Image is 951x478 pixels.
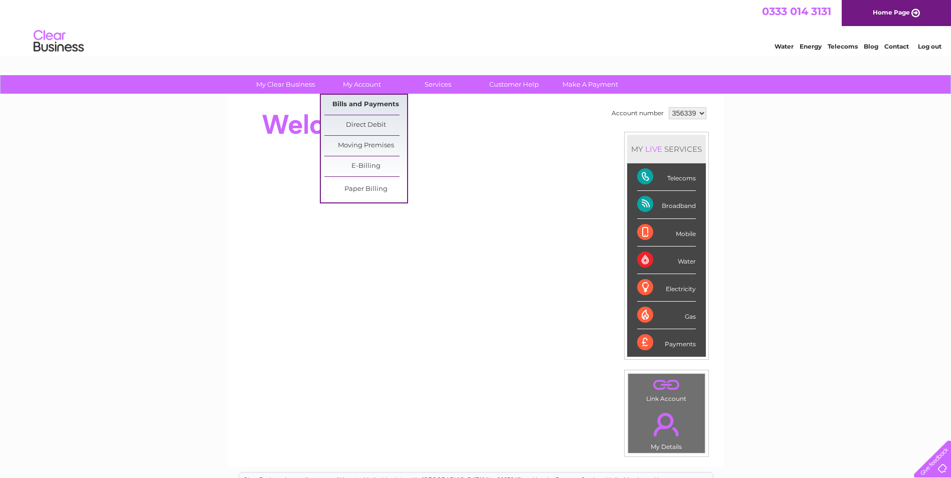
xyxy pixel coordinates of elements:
[549,75,632,94] a: Make A Payment
[324,179,407,199] a: Paper Billing
[762,5,831,18] a: 0333 014 3131
[775,43,794,50] a: Water
[637,219,696,247] div: Mobile
[33,26,84,57] img: logo.png
[628,404,705,453] td: My Details
[643,144,664,154] div: LIVE
[637,329,696,356] div: Payments
[637,302,696,329] div: Gas
[637,247,696,274] div: Water
[884,43,909,50] a: Contact
[397,75,479,94] a: Services
[324,115,407,135] a: Direct Debit
[637,191,696,218] div: Broadband
[631,376,702,394] a: .
[320,75,403,94] a: My Account
[324,136,407,156] a: Moving Premises
[609,105,666,122] td: Account number
[324,156,407,176] a: E-Billing
[244,75,327,94] a: My Clear Business
[473,75,555,94] a: Customer Help
[828,43,858,50] a: Telecoms
[239,6,713,49] div: Clear Business is a trading name of Verastar Limited (registered in [GEOGRAPHIC_DATA] No. 3667643...
[637,163,696,191] div: Telecoms
[800,43,822,50] a: Energy
[864,43,878,50] a: Blog
[631,407,702,442] a: .
[628,373,705,405] td: Link Account
[627,135,706,163] div: MY SERVICES
[918,43,941,50] a: Log out
[324,95,407,115] a: Bills and Payments
[637,274,696,302] div: Electricity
